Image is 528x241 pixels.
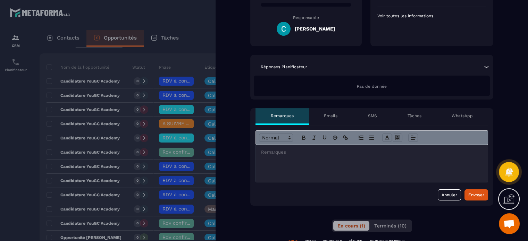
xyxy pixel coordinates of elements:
[368,113,377,119] p: SMS
[370,221,411,231] button: Terminés (10)
[464,189,488,200] button: Envoyer
[452,113,473,119] p: WhatsApp
[261,64,307,70] p: Réponses Planificateur
[261,15,351,20] p: Responsable
[468,191,484,198] div: Envoyer
[357,84,387,89] span: Pas de donnée
[499,213,520,234] div: Ouvrir le chat
[333,221,369,231] button: En cours (1)
[377,13,486,19] p: Voir toutes les informations
[438,189,461,200] button: Annuler
[408,113,421,119] p: Tâches
[271,113,294,119] p: Remarques
[324,113,337,119] p: Emails
[295,26,335,32] h5: [PERSON_NAME]
[337,223,365,229] span: En cours (1)
[374,223,407,229] span: Terminés (10)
